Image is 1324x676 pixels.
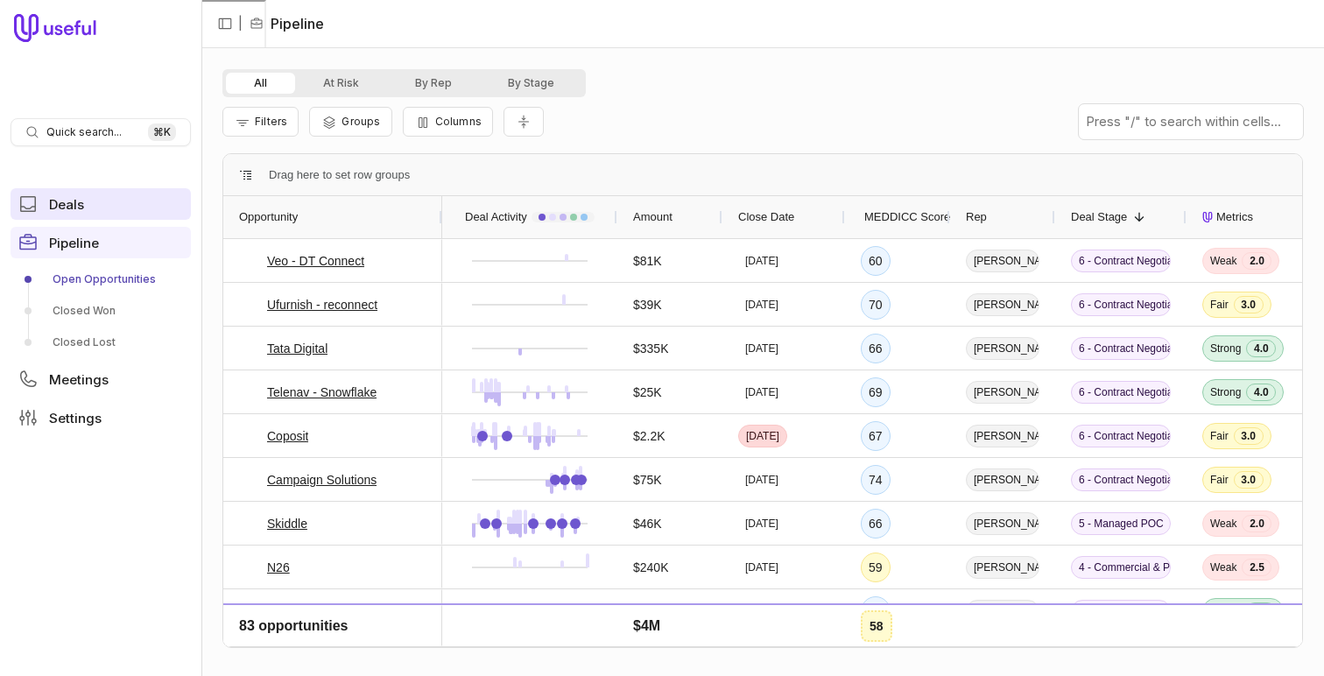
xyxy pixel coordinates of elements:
[745,604,778,618] time: [DATE]
[1210,517,1236,531] span: Weak
[869,426,883,447] div: 67
[267,644,350,665] a: MediAesthetics
[1210,342,1241,356] span: Strong
[869,644,883,665] div: 51
[504,107,544,137] button: Collapse all rows
[745,254,778,268] time: [DATE]
[1071,381,1171,404] span: 6 - Contract Negotiation
[1242,646,1271,664] span: 2.5
[869,601,883,622] div: 71
[966,468,1039,491] span: [PERSON_NAME]
[1210,473,1229,487] span: Fair
[1071,337,1171,360] span: 6 - Contract Negotiation
[869,382,883,403] div: 69
[46,125,122,139] span: Quick search...
[267,469,377,490] a: Campaign Solutions
[269,165,410,186] div: Row Groups
[633,294,662,315] span: $39K
[49,373,109,386] span: Meetings
[1210,604,1241,618] span: Strong
[226,73,295,94] button: All
[267,601,314,622] a: Monarch
[1210,385,1241,399] span: Strong
[267,294,377,315] a: Ufurnish - reconnect
[403,107,493,137] button: Columns
[633,644,662,665] span: $25K
[1071,425,1171,447] span: 6 - Contract Negotiation
[1210,254,1236,268] span: Weak
[11,402,191,433] a: Settings
[11,363,191,395] a: Meetings
[480,73,582,94] button: By Stage
[869,250,883,271] div: 60
[966,337,1039,360] span: [PERSON_NAME]
[1246,340,1276,357] span: 4.0
[1071,250,1171,272] span: 6 - Contract Negotiation
[239,207,298,228] span: Opportunity
[238,13,243,34] span: |
[1071,512,1171,535] span: 5 - Managed POC
[255,115,287,128] span: Filters
[11,328,191,356] a: Closed Lost
[966,250,1039,272] span: [PERSON_NAME]
[966,425,1039,447] span: [PERSON_NAME]
[966,644,1039,666] span: [PERSON_NAME]
[1071,207,1127,228] span: Deal Stage
[49,236,99,250] span: Pipeline
[342,115,380,128] span: Groups
[435,115,482,128] span: Columns
[869,294,883,315] div: 70
[869,469,883,490] div: 74
[966,293,1039,316] span: [PERSON_NAME]
[1242,559,1271,576] span: 2.5
[11,265,191,293] a: Open Opportunities
[269,165,410,186] span: Drag here to set row groups
[250,13,324,34] li: Pipeline
[49,198,84,211] span: Deals
[49,412,102,425] span: Settings
[1246,602,1276,620] span: 4.0
[633,557,668,578] span: $240K
[1242,252,1271,270] span: 2.0
[267,250,364,271] a: Veo - DT Connect
[148,123,176,141] kbd: ⌘ K
[745,342,778,356] time: [DATE]
[966,207,987,228] span: Rep
[1210,429,1229,443] span: Fair
[966,512,1039,535] span: [PERSON_NAME]
[11,265,191,356] div: Pipeline submenu
[633,426,666,447] span: $2.2K
[1210,298,1229,312] span: Fair
[222,107,299,137] button: Filter Pipeline
[267,338,327,359] a: Tata Digital
[11,297,191,325] a: Closed Won
[267,426,308,447] a: Coposit
[267,557,290,578] a: N26
[966,381,1039,404] span: [PERSON_NAME]
[1246,384,1276,401] span: 4.0
[1234,471,1264,489] span: 3.0
[1234,427,1264,445] span: 3.0
[212,11,238,37] button: Collapse sidebar
[1242,515,1271,532] span: 2.0
[295,73,387,94] button: At Risk
[267,382,377,403] a: Telenav - Snowflake
[633,382,662,403] span: $25K
[11,188,191,220] a: Deals
[1234,296,1264,313] span: 3.0
[746,429,779,443] time: [DATE]
[869,557,883,578] div: 59
[1210,560,1236,574] span: Weak
[267,513,307,534] a: Skiddle
[633,338,668,359] span: $335K
[1071,644,1171,666] span: 4 - Commercial & Product Validation
[309,107,391,137] button: Group Pipeline
[745,517,778,531] time: [DATE]
[1216,207,1253,228] span: Metrics
[738,207,794,228] span: Close Date
[869,513,883,534] div: 66
[1071,293,1171,316] span: 6 - Contract Negotiation
[633,250,662,271] span: $81K
[869,338,883,359] div: 66
[11,227,191,258] a: Pipeline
